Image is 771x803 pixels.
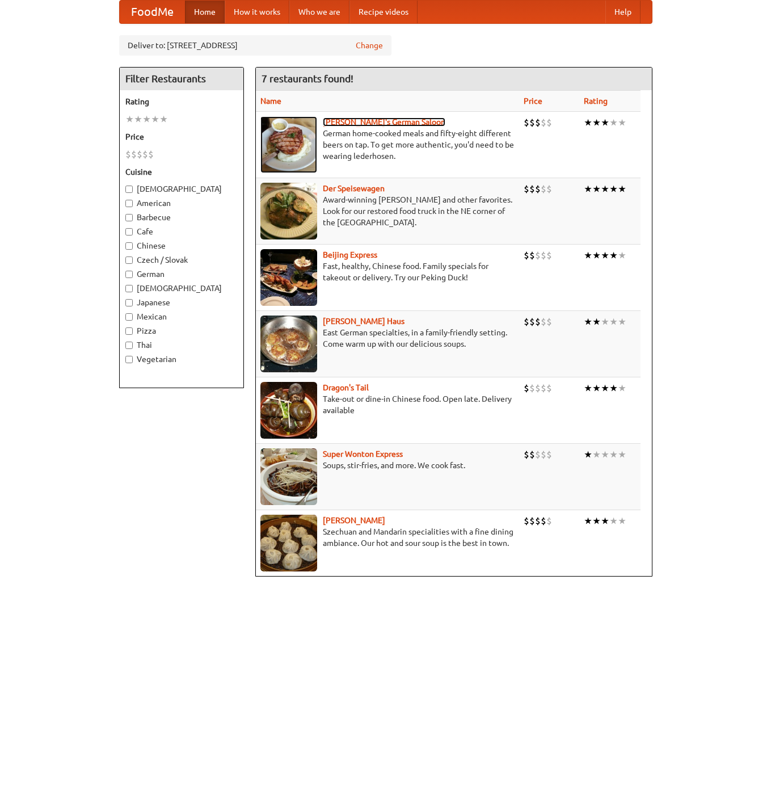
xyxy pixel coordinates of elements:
li: ★ [601,382,609,394]
input: Thai [125,342,133,349]
li: $ [524,183,529,195]
li: $ [541,116,546,129]
label: American [125,197,238,209]
a: Help [605,1,641,23]
p: Award-winning [PERSON_NAME] and other favorites. Look for our restored food truck in the NE corne... [260,194,515,228]
li: $ [546,249,552,262]
p: German home-cooked meals and fifty-eight different beers on tap. To get more authentic, you'd nee... [260,128,515,162]
label: Thai [125,339,238,351]
li: $ [546,316,552,328]
label: [DEMOGRAPHIC_DATA] [125,183,238,195]
li: $ [535,316,541,328]
li: $ [541,183,546,195]
img: esthers.jpg [260,116,317,173]
li: $ [148,148,154,161]
li: ★ [618,382,626,394]
a: [PERSON_NAME] Haus [323,317,405,326]
li: ★ [592,448,601,461]
li: ★ [125,113,134,125]
input: [DEMOGRAPHIC_DATA] [125,285,133,292]
input: American [125,200,133,207]
a: Change [356,40,383,51]
input: Chinese [125,242,133,250]
b: [PERSON_NAME] [323,516,385,525]
li: $ [535,515,541,527]
li: $ [142,148,148,161]
li: ★ [584,183,592,195]
li: ★ [609,382,618,394]
li: ★ [609,249,618,262]
label: Czech / Slovak [125,254,238,266]
li: $ [541,448,546,461]
a: [PERSON_NAME]'s German Saloon [323,117,445,127]
li: ★ [618,249,626,262]
li: ★ [159,113,168,125]
li: $ [524,316,529,328]
li: $ [529,249,535,262]
li: $ [125,148,131,161]
li: ★ [618,116,626,129]
input: Vegetarian [125,356,133,363]
li: ★ [618,183,626,195]
a: Who we are [289,1,349,23]
li: $ [546,183,552,195]
li: ★ [584,116,592,129]
li: $ [524,382,529,394]
li: $ [524,515,529,527]
a: Der Speisewagen [323,184,385,193]
input: Czech / Slovak [125,257,133,264]
li: $ [546,382,552,394]
li: $ [137,148,142,161]
label: Mexican [125,311,238,322]
input: Mexican [125,313,133,321]
li: $ [529,183,535,195]
li: $ [541,249,546,262]
input: Pizza [125,327,133,335]
li: $ [546,448,552,461]
li: $ [541,316,546,328]
a: Name [260,96,281,106]
li: $ [529,316,535,328]
a: Dragon's Tail [323,383,369,392]
li: ★ [151,113,159,125]
h5: Price [125,131,238,142]
img: superwonton.jpg [260,448,317,505]
input: Cafe [125,228,133,236]
li: ★ [601,249,609,262]
label: Japanese [125,297,238,308]
li: ★ [584,249,592,262]
li: ★ [134,113,142,125]
li: ★ [609,515,618,527]
a: Super Wonton Express [323,449,403,459]
a: Beijing Express [323,250,377,259]
label: Pizza [125,325,238,337]
p: Fast, healthy, Chinese food. Family specials for takeout or delivery. Try our Peking Duck! [260,260,515,283]
li: ★ [601,316,609,328]
img: dragon.jpg [260,382,317,439]
li: $ [535,183,541,195]
img: speisewagen.jpg [260,183,317,239]
a: Price [524,96,542,106]
li: $ [546,515,552,527]
label: Barbecue [125,212,238,223]
input: [DEMOGRAPHIC_DATA] [125,186,133,193]
li: $ [529,448,535,461]
li: ★ [601,515,609,527]
label: Vegetarian [125,354,238,365]
li: $ [535,382,541,394]
div: Deliver to: [STREET_ADDRESS] [119,35,391,56]
li: ★ [601,183,609,195]
li: ★ [601,116,609,129]
li: $ [131,148,137,161]
li: $ [529,116,535,129]
input: German [125,271,133,278]
label: [DEMOGRAPHIC_DATA] [125,283,238,294]
label: Chinese [125,240,238,251]
li: $ [541,515,546,527]
p: Szechuan and Mandarin specialities with a fine dining ambiance. Our hot and sour soup is the best... [260,526,515,549]
li: ★ [609,316,618,328]
li: ★ [584,382,592,394]
a: Home [185,1,225,23]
